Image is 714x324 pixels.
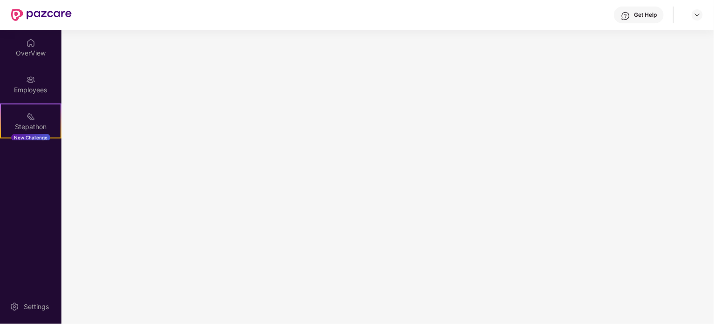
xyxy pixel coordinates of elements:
[694,11,701,19] img: svg+xml;base64,PHN2ZyBpZD0iRHJvcGRvd24tMzJ4MzIiIHhtbG5zPSJodHRwOi8vd3d3LnczLm9yZy8yMDAwL3N2ZyIgd2...
[10,302,19,311] img: svg+xml;base64,PHN2ZyBpZD0iU2V0dGluZy0yMHgyMCIgeG1sbnM9Imh0dHA6Ly93d3cudzMub3JnLzIwMDAvc3ZnIiB3aW...
[26,38,35,48] img: svg+xml;base64,PHN2ZyBpZD0iSG9tZSIgeG1sbnM9Imh0dHA6Ly93d3cudzMub3JnLzIwMDAvc3ZnIiB3aWR0aD0iMjAiIG...
[26,75,35,84] img: svg+xml;base64,PHN2ZyBpZD0iRW1wbG95ZWVzIiB4bWxucz0iaHR0cDovL3d3dy53My5vcmcvMjAwMC9zdmciIHdpZHRoPS...
[1,122,61,131] div: Stepathon
[26,112,35,121] img: svg+xml;base64,PHN2ZyB4bWxucz0iaHR0cDovL3d3dy53My5vcmcvMjAwMC9zdmciIHdpZHRoPSIyMSIgaGVpZ2h0PSIyMC...
[11,134,50,141] div: New Challenge
[21,302,52,311] div: Settings
[634,11,657,19] div: Get Help
[11,9,72,21] img: New Pazcare Logo
[621,11,630,21] img: svg+xml;base64,PHN2ZyBpZD0iSGVscC0zMngzMiIgeG1sbnM9Imh0dHA6Ly93d3cudzMub3JnLzIwMDAvc3ZnIiB3aWR0aD...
